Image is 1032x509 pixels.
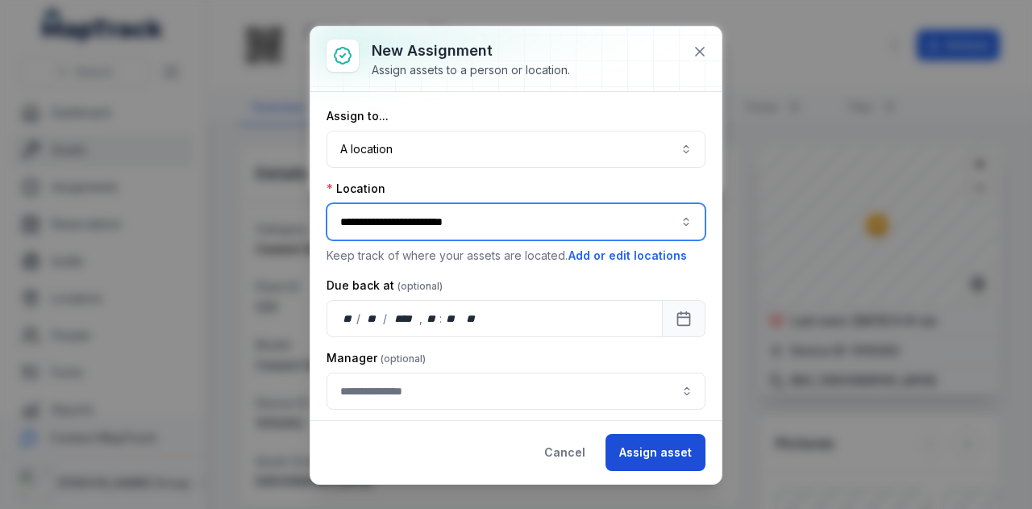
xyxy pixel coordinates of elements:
div: year, [389,311,418,327]
h3: New assignment [372,40,570,62]
p: Keep track of where your assets are located. [327,247,705,265]
div: day, [340,311,356,327]
button: A location [327,131,705,168]
label: Manager [327,350,426,366]
button: Calendar [662,300,705,337]
div: am/pm, [463,311,481,327]
input: assignment-add:cf[907ad3fd-eed4-49d8-ad84-d22efbadc5a5]-label [327,373,705,410]
div: / [383,311,389,327]
label: Assign to... [327,108,389,124]
div: , [419,311,424,327]
div: minute, [443,311,460,327]
div: Assign assets to a person or location. [372,62,570,78]
button: Cancel [531,434,599,471]
button: Add or edit locations [568,247,688,265]
div: / [356,311,362,327]
button: Assign asset [605,434,705,471]
label: Location [327,181,385,197]
div: hour, [424,311,440,327]
div: : [439,311,443,327]
div: month, [362,311,384,327]
label: Due back at [327,277,443,294]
